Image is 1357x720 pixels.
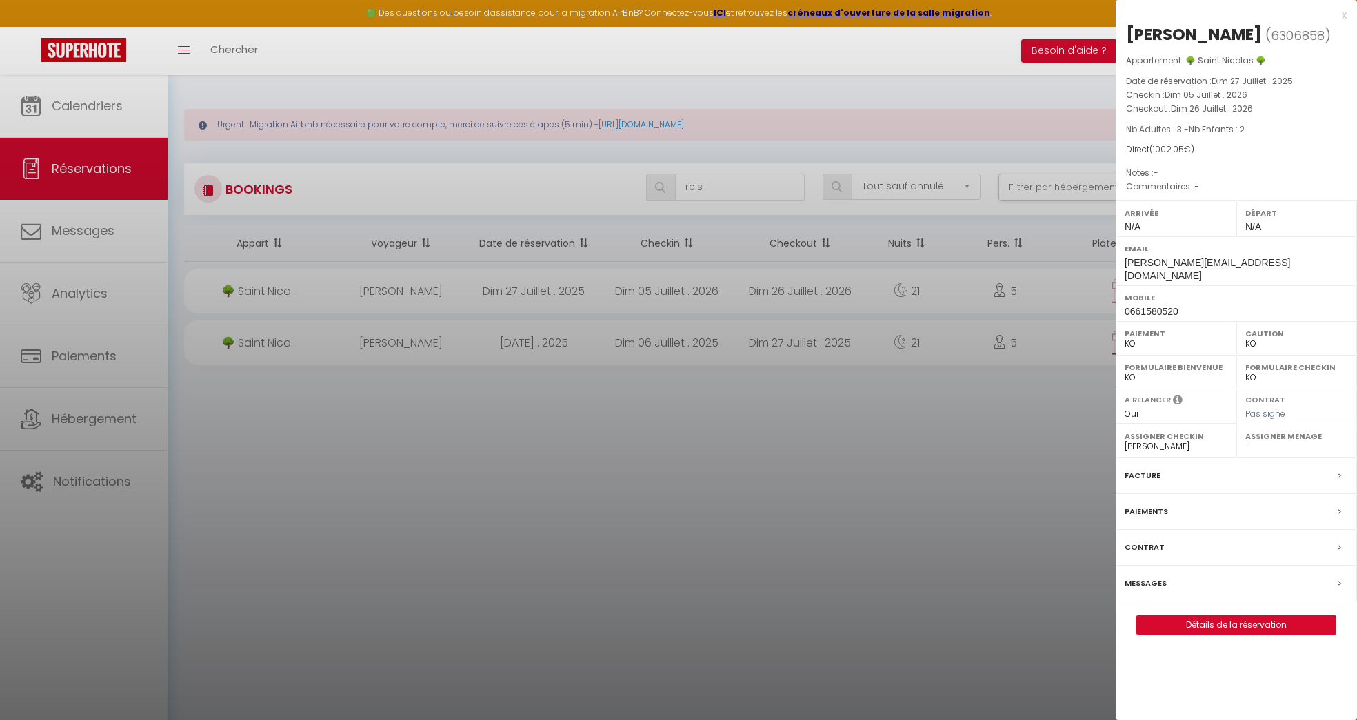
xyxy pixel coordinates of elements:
div: [PERSON_NAME] [1126,23,1262,45]
p: Date de réservation : [1126,74,1347,88]
span: 🌳 Saint Nicolas 🌳 [1185,54,1266,66]
label: Mobile [1125,291,1348,305]
label: Assigner Checkin [1125,429,1227,443]
label: A relancer [1125,394,1171,406]
label: Paiements [1125,504,1168,519]
span: Dim 27 Juillet . 2025 [1212,75,1293,87]
label: Email [1125,242,1348,256]
p: Appartement : [1126,54,1347,68]
span: Nb Enfants : 2 [1189,123,1245,135]
label: Contrat [1125,540,1165,555]
span: N/A [1245,221,1261,232]
span: 0661580520 [1125,306,1178,317]
label: Contrat [1245,394,1285,403]
p: Checkout : [1126,102,1347,116]
label: Formulaire Checkin [1245,360,1348,374]
label: Départ [1245,206,1348,220]
p: Notes : [1126,166,1347,180]
i: Sélectionner OUI si vous souhaiter envoyer les séquences de messages post-checkout [1173,394,1183,409]
label: Arrivée [1125,206,1227,220]
p: Checkin : [1126,88,1347,102]
span: Nb Adultes : 3 - [1126,123,1245,135]
span: N/A [1125,221,1140,232]
a: Détails de la réservation [1137,616,1336,634]
label: Facture [1125,469,1160,483]
span: Dim 05 Juillet . 2026 [1165,89,1247,101]
div: x [1116,7,1347,23]
span: ( ) [1265,25,1331,45]
button: Ouvrir le widget de chat LiveChat [11,6,52,47]
label: Formulaire Bienvenue [1125,360,1227,374]
span: - [1194,181,1199,192]
span: ( €) [1149,143,1194,155]
span: 1002.05 [1153,143,1184,155]
label: Assigner Menage [1245,429,1348,443]
button: Détails de la réservation [1136,615,1336,635]
span: - [1154,167,1158,178]
label: Caution [1245,327,1348,340]
label: Messages [1125,576,1167,590]
span: Pas signé [1245,408,1285,420]
span: Dim 26 Juillet . 2026 [1171,103,1253,114]
span: 6306858 [1271,27,1325,44]
label: Paiement [1125,327,1227,340]
p: Commentaires : [1126,180,1347,194]
div: Direct [1126,143,1347,156]
span: [PERSON_NAME][EMAIL_ADDRESS][DOMAIN_NAME] [1125,257,1290,281]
